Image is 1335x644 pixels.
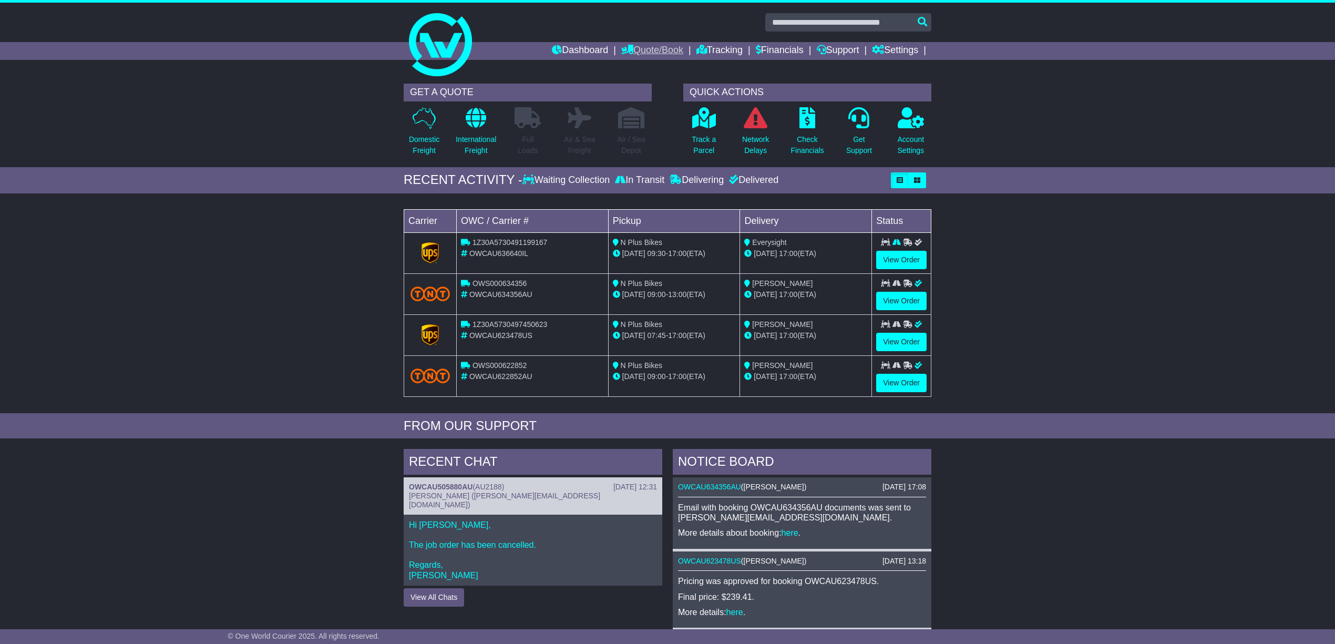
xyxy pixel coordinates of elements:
span: 17:00 [668,372,686,381]
p: Track a Parcel [692,134,716,156]
div: QUICK ACTIONS [683,84,931,101]
span: [PERSON_NAME] [744,557,804,565]
span: [PERSON_NAME] [752,279,813,288]
a: Track aParcel [691,107,716,162]
span: N Plus Bikes [621,238,662,247]
span: 17:00 [668,331,686,340]
div: ( ) [409,483,657,492]
p: Network Delays [742,134,769,156]
td: Pickup [608,209,740,232]
a: OWCAU634356AU [678,483,741,491]
p: Check Financials [791,134,824,156]
td: OWC / Carrier # [457,209,609,232]
p: Air & Sea Freight [564,134,595,156]
a: OWCAU505880AU [409,483,473,491]
a: View Order [876,333,927,351]
div: RECENT CHAT [404,449,662,477]
a: OWCAU623478US [678,557,741,565]
a: GetSupport [846,107,872,162]
div: - (ETA) [613,289,736,300]
span: 09:00 [648,290,666,299]
div: RECENT ACTIVITY - [404,172,522,188]
td: Carrier [404,209,457,232]
span: [DATE] [622,290,645,299]
span: [DATE] [622,372,645,381]
span: [DATE] [622,249,645,258]
p: Email with booking OWCAU634356AU documents was sent to [PERSON_NAME][EMAIL_ADDRESS][DOMAIN_NAME]. [678,503,926,523]
a: Support [817,42,859,60]
span: 09:30 [648,249,666,258]
span: [DATE] [754,249,777,258]
span: © One World Courier 2025. All rights reserved. [228,632,379,640]
div: (ETA) [744,330,867,341]
span: N Plus Bikes [621,279,662,288]
div: ( ) [678,557,926,566]
td: Delivery [740,209,872,232]
a: View Order [876,292,927,310]
p: More details about booking: . [678,528,926,538]
span: OWS000634356 [473,279,527,288]
span: AU2188 [475,483,502,491]
p: Air / Sea Depot [617,134,645,156]
span: 17:00 [779,372,797,381]
span: OWCAU634356AU [469,290,532,299]
p: Hi [PERSON_NAME], The job order has been cancelled. Regards, [PERSON_NAME] [409,520,657,580]
span: N Plus Bikes [621,320,662,329]
div: FROM OUR SUPPORT [404,418,931,434]
p: Pricing was approved for booking OWCAU623478US. [678,576,926,586]
a: DomesticFreight [408,107,440,162]
a: here [782,528,798,537]
div: Delivered [726,175,778,186]
span: 07:45 [648,331,666,340]
a: View Order [876,374,927,392]
div: - (ETA) [613,330,736,341]
span: OWCAU622852AU [469,372,532,381]
img: TNT_Domestic.png [410,369,450,383]
button: View All Chats [404,588,464,607]
div: - (ETA) [613,371,736,382]
div: [DATE] 13:18 [882,557,926,566]
span: 1Z30A5730497450623 [473,320,547,329]
p: Full Loads [515,134,541,156]
p: Final price: $239.41. [678,592,926,602]
p: More details: . [678,607,926,617]
a: Settings [872,42,918,60]
span: 17:00 [779,290,797,299]
span: 17:00 [779,249,797,258]
a: Dashboard [552,42,608,60]
div: [DATE] 17:08 [882,483,926,492]
span: 13:00 [668,290,686,299]
span: [PERSON_NAME] ([PERSON_NAME][EMAIL_ADDRESS][DOMAIN_NAME]) [409,492,600,509]
span: 17:00 [779,331,797,340]
div: Waiting Collection [522,175,612,186]
a: AccountSettings [897,107,925,162]
p: International Freight [456,134,496,156]
div: GET A QUOTE [404,84,652,101]
span: OWCAU623478US [469,331,532,340]
span: [PERSON_NAME] [752,320,813,329]
td: Status [872,209,931,232]
span: 17:00 [668,249,686,258]
div: [DATE] 12:31 [613,483,657,492]
span: 1Z30A5730491199167 [473,238,547,247]
div: (ETA) [744,248,867,259]
div: - (ETA) [613,248,736,259]
span: [PERSON_NAME] [752,361,813,370]
span: [DATE] [754,290,777,299]
div: (ETA) [744,289,867,300]
a: NetworkDelays [742,107,769,162]
span: [DATE] [754,331,777,340]
img: GetCarrierServiceLogo [422,324,439,345]
a: Financials [756,42,804,60]
span: OWS000622852 [473,361,527,370]
a: InternationalFreight [455,107,497,162]
span: 09:00 [648,372,666,381]
span: [DATE] [622,331,645,340]
span: Everysight [752,238,786,247]
div: Delivering [667,175,726,186]
a: Quote/Book [621,42,683,60]
a: CheckFinancials [790,107,825,162]
a: Tracking [696,42,743,60]
p: Get Support [846,134,872,156]
span: [PERSON_NAME] [744,483,804,491]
